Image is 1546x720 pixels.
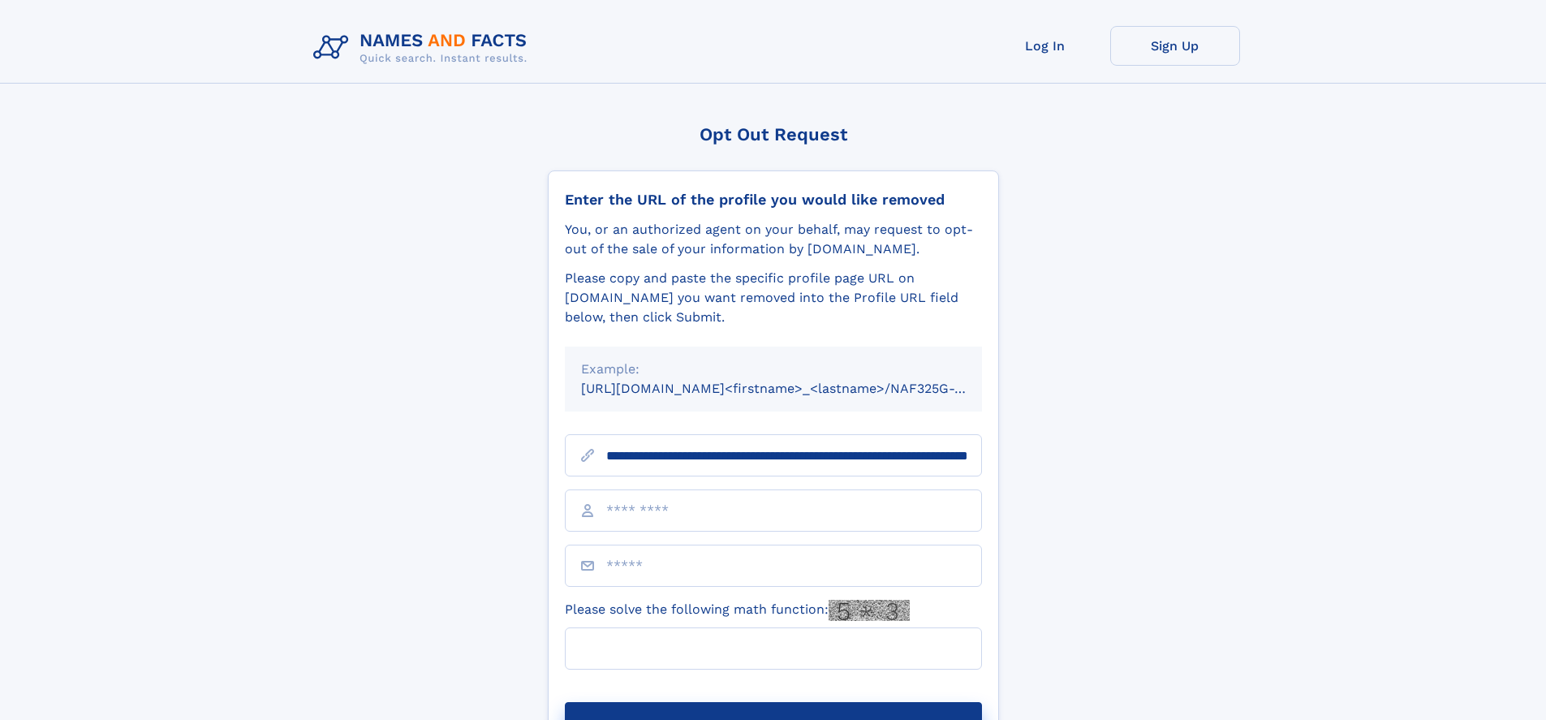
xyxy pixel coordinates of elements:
[565,220,982,259] div: You, or an authorized agent on your behalf, may request to opt-out of the sale of your informatio...
[581,381,1013,396] small: [URL][DOMAIN_NAME]<firstname>_<lastname>/NAF325G-xxxxxxxx
[548,124,999,144] div: Opt Out Request
[980,26,1110,66] a: Log In
[307,26,540,70] img: Logo Names and Facts
[565,269,982,327] div: Please copy and paste the specific profile page URL on [DOMAIN_NAME] you want removed into the Pr...
[565,600,910,621] label: Please solve the following math function:
[1110,26,1240,66] a: Sign Up
[581,360,966,379] div: Example:
[565,191,982,209] div: Enter the URL of the profile you would like removed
